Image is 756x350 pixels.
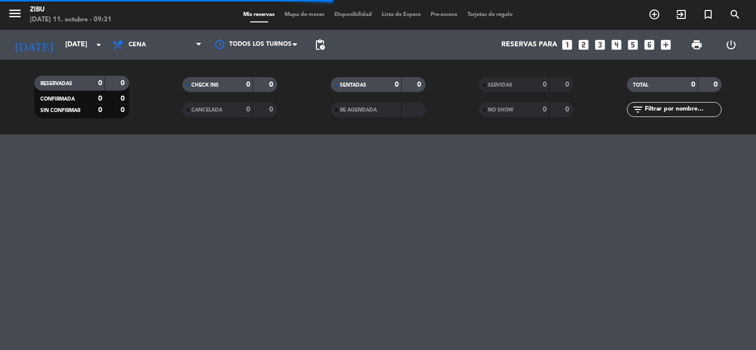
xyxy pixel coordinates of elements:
[121,80,127,87] strong: 0
[695,6,722,23] span: Reserva especial
[7,6,22,24] button: menu
[488,83,512,88] span: SERVIDAS
[691,81,695,88] strong: 0
[7,34,60,56] i: [DATE]
[238,12,280,17] span: Mis reservas
[314,39,326,51] span: pending_actions
[329,12,377,17] span: Disponibilidad
[417,81,423,88] strong: 0
[714,30,749,60] div: LOG OUT
[729,8,741,20] i: search
[632,104,644,116] i: filter_list
[30,5,112,15] div: Zibu
[648,8,660,20] i: add_circle_outline
[644,104,721,115] input: Filtrar por nombre...
[565,81,571,88] strong: 0
[714,81,720,88] strong: 0
[98,107,102,114] strong: 0
[98,80,102,87] strong: 0
[641,6,668,23] span: RESERVAR MESA
[129,41,146,48] span: Cena
[691,39,703,51] span: print
[280,12,329,17] span: Mapa de mesas
[725,39,737,51] i: power_settings_new
[543,81,547,88] strong: 0
[659,38,672,51] i: add_box
[121,107,127,114] strong: 0
[501,41,557,49] span: Reservas para
[668,6,695,23] span: WALK IN
[702,8,714,20] i: turned_in_not
[633,83,648,88] span: TOTAL
[340,108,377,113] span: RE AGENDADA
[269,81,275,88] strong: 0
[121,95,127,102] strong: 0
[246,81,250,88] strong: 0
[40,81,72,86] span: RESERVADAS
[626,38,639,51] i: looks_5
[543,106,547,113] strong: 0
[643,38,656,51] i: looks_6
[269,106,275,113] strong: 0
[93,39,105,51] i: arrow_drop_down
[30,15,112,25] div: [DATE] 11. octubre - 09:31
[561,38,574,51] i: looks_one
[191,108,222,113] span: CANCELADA
[191,83,219,88] span: CHECK INS
[675,8,687,20] i: exit_to_app
[98,95,102,102] strong: 0
[246,106,250,113] strong: 0
[594,38,606,51] i: looks_3
[395,81,399,88] strong: 0
[340,83,366,88] span: SENTADAS
[40,108,80,113] span: SIN CONFIRMAR
[426,12,462,17] span: Pre-acceso
[40,97,75,102] span: CONFIRMADA
[565,106,571,113] strong: 0
[7,6,22,21] i: menu
[610,38,623,51] i: looks_4
[488,108,513,113] span: NO SHOW
[577,38,590,51] i: looks_two
[722,6,749,23] span: BUSCAR
[377,12,426,17] span: Lista de Espera
[462,12,518,17] span: Tarjetas de regalo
